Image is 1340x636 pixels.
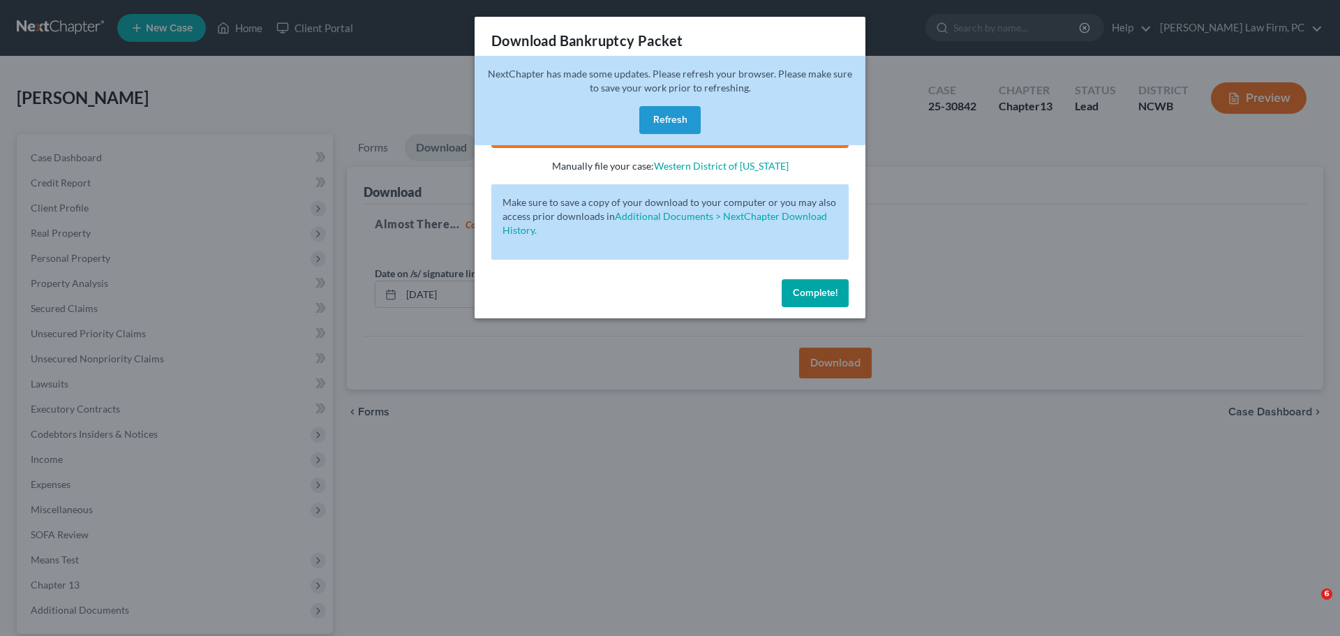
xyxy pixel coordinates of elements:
[491,31,683,50] h3: Download Bankruptcy Packet
[793,287,837,299] span: Complete!
[639,106,701,134] button: Refresh
[502,210,827,236] a: Additional Documents > NextChapter Download History.
[1293,589,1326,622] iframe: Intercom live chat
[1321,589,1332,600] span: 6
[782,279,849,307] button: Complete!
[502,195,837,237] p: Make sure to save a copy of your download to your computer or you may also access prior downloads in
[654,160,789,172] a: Western District of [US_STATE]
[491,159,849,173] p: Manually file your case:
[488,68,852,94] span: NextChapter has made some updates. Please refresh your browser. Please make sure to save your wor...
